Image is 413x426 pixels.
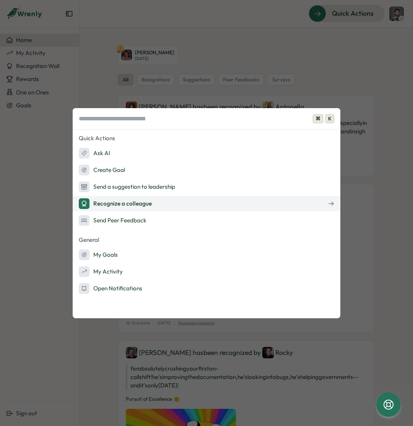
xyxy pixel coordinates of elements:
[73,146,340,161] button: Ask AI
[79,215,146,226] div: Send Peer Feedback
[73,281,340,296] button: Open Notifications
[73,196,340,211] button: Recognize a colleague
[79,148,110,159] div: Ask AI
[79,198,152,209] div: Recognize a colleague
[79,283,142,294] div: Open Notifications
[325,114,334,123] span: K
[73,133,340,144] p: Quick Actions
[73,264,340,279] button: My Activity
[79,266,123,277] div: My Activity
[79,249,118,260] div: My Goals
[79,181,175,192] div: Send a suggestion to leadership
[73,247,340,262] button: My Goals
[79,165,125,175] div: Create Goal
[73,179,340,194] button: Send a suggestion to leadership
[73,234,340,246] p: General
[73,162,340,178] button: Create Goal
[73,213,340,228] button: Send Peer Feedback
[313,114,323,123] span: ⌘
